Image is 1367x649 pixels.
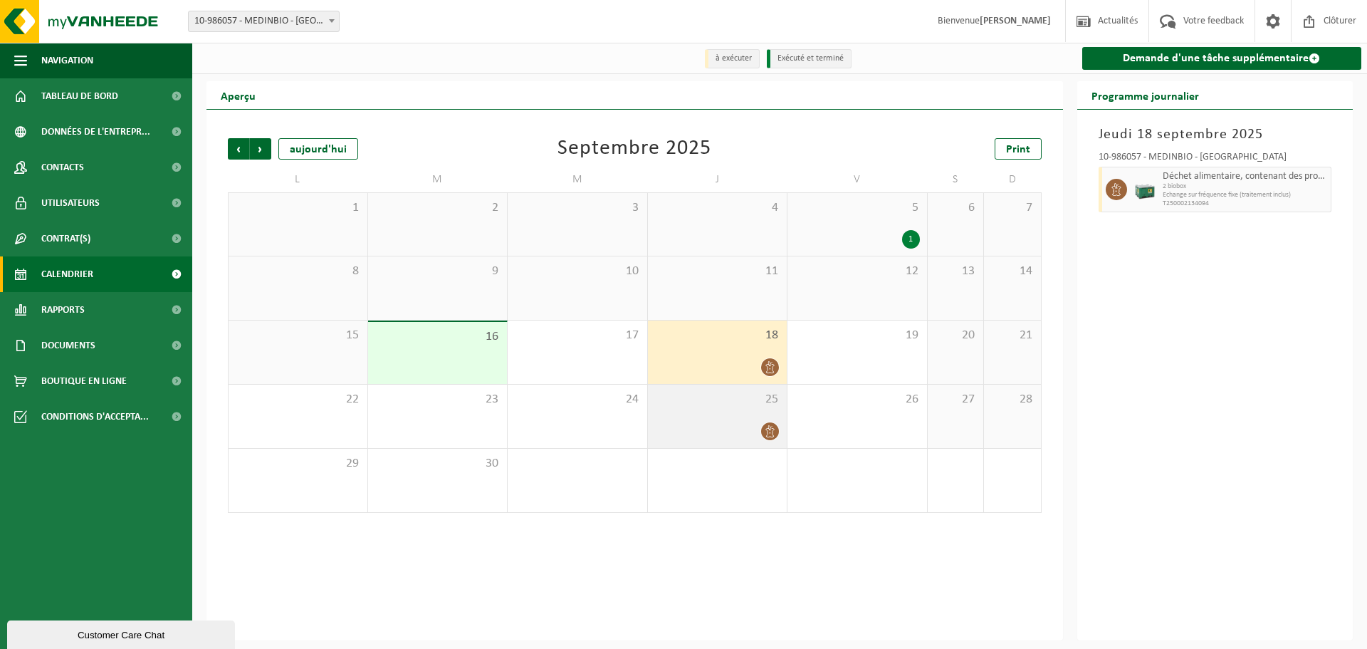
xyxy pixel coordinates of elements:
span: 24 [515,392,640,407]
span: 20 [935,328,977,343]
span: Navigation [41,43,93,78]
span: 17 [515,328,640,343]
span: Rapports [41,292,85,328]
a: Print [995,138,1042,160]
span: Calendrier [41,256,93,292]
a: Demande d'une tâche supplémentaire [1082,47,1362,70]
iframe: chat widget [7,618,238,649]
div: 10-986057 - MEDINBIO - [GEOGRAPHIC_DATA] [1099,152,1332,167]
span: Données de l'entrepr... [41,114,150,150]
div: aujourd'hui [278,138,358,160]
span: 27 [935,392,977,407]
span: 8 [236,264,360,279]
td: S [928,167,985,192]
td: D [984,167,1041,192]
span: Print [1006,144,1030,155]
span: 12 [795,264,920,279]
span: 14 [991,264,1033,279]
span: 16 [375,329,501,345]
td: M [508,167,648,192]
span: 30 [375,456,501,472]
span: 10 [515,264,640,279]
td: V [787,167,928,192]
span: Contacts [41,150,84,185]
span: Utilisateurs [41,185,100,221]
span: 22 [236,392,360,407]
span: 4 [655,200,780,216]
span: 10-986057 - MEDINBIO - WAVRE [188,11,340,32]
span: 13 [935,264,977,279]
span: 21 [991,328,1033,343]
td: J [648,167,788,192]
span: Tableau de bord [41,78,118,114]
span: 29 [236,456,360,472]
span: Conditions d'accepta... [41,399,149,435]
span: 15 [236,328,360,343]
span: 7 [991,200,1033,216]
span: 25 [655,392,780,407]
span: T250002134094 [1163,199,1328,208]
span: 26 [795,392,920,407]
span: 6 [935,200,977,216]
td: M [368,167,508,192]
h2: Aperçu [206,81,270,109]
span: Boutique en ligne [41,363,127,399]
div: Septembre 2025 [557,138,711,160]
span: Echange sur fréquence fixe (traitement inclus) [1163,191,1328,199]
h2: Programme journalier [1077,81,1213,109]
span: Déchet alimentaire, contenant des produits d'origine animale, emballage mélangé (sans verre), cat 3 [1163,171,1328,182]
li: à exécuter [705,49,760,68]
span: Suivant [250,138,271,160]
span: 5 [795,200,920,216]
span: 9 [375,264,501,279]
span: 10-986057 - MEDINBIO - WAVRE [189,11,339,31]
img: PB-LB-0680-HPE-GN-01 [1134,179,1156,200]
span: Contrat(s) [41,221,90,256]
span: 2 biobox [1163,182,1328,191]
span: 18 [655,328,780,343]
span: 28 [991,392,1033,407]
span: Précédent [228,138,249,160]
span: 23 [375,392,501,407]
div: 1 [902,230,920,249]
span: 3 [515,200,640,216]
li: Exécuté et terminé [767,49,852,68]
span: 11 [655,264,780,279]
h3: Jeudi 18 septembre 2025 [1099,124,1332,145]
span: 19 [795,328,920,343]
td: L [228,167,368,192]
span: Documents [41,328,95,363]
span: 2 [375,200,501,216]
strong: [PERSON_NAME] [980,16,1051,26]
span: 1 [236,200,360,216]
